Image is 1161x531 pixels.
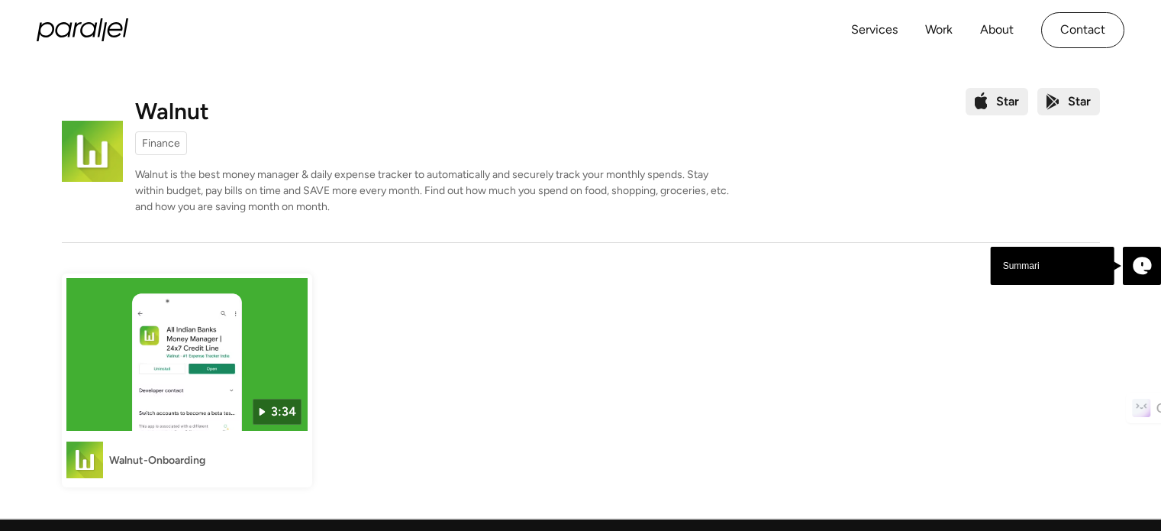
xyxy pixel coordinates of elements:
a: Services [851,19,898,41]
div: Finance [142,135,180,151]
div: Walnut-Onboarding [109,452,205,468]
a: Finance [135,131,187,155]
a: About [980,19,1014,41]
img: Walnut-Onboarding [66,442,103,478]
img: Walnut-Onboarding [66,278,308,431]
p: Walnut is the best money manager & daily expense tracker to automatically and securely track your... [135,167,730,215]
a: Contact [1041,12,1124,48]
a: home [37,18,128,41]
a: Work [925,19,953,41]
h1: Walnut [135,100,209,123]
div: 3:34 [271,403,296,421]
div: Star [1068,92,1091,111]
div: Star [996,92,1019,111]
a: Walnut-Onboarding3:34Walnut-OnboardingWalnut-Onboarding [62,274,312,487]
